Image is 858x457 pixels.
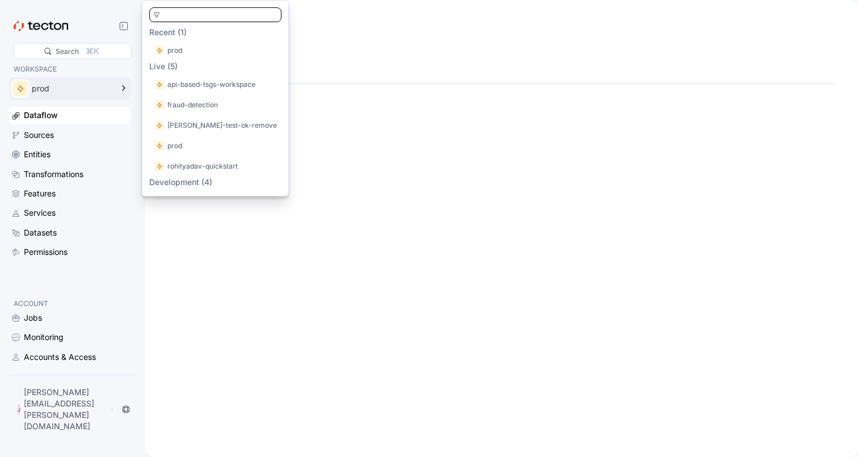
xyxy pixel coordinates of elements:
[14,43,132,59] div: Search⌘K
[167,161,238,172] p: rohityadav-quickstart
[149,27,281,38] p: Recent (1)
[32,85,112,93] div: prod
[149,177,281,188] p: Development (4)
[86,45,99,57] div: ⌘K
[24,109,58,121] div: Dataflow
[14,64,126,75] p: WORKSPACE
[14,298,126,309] p: ACCOUNT
[24,227,57,239] div: Datasets
[9,309,131,326] a: Jobs
[24,187,56,200] div: Features
[16,403,22,416] div: J
[149,61,281,72] p: Live (5)
[56,46,79,57] div: Search
[24,129,54,141] div: Sources
[24,351,96,363] div: Accounts & Access
[9,146,131,163] a: Entities
[9,127,131,144] a: Sources
[9,329,131,346] a: Monitoring
[9,349,131,366] a: Accounts & Access
[24,312,42,324] div: Jobs
[9,166,131,183] a: Transformations
[24,148,51,161] div: Entities
[9,224,131,241] a: Datasets
[24,246,68,258] div: Permissions
[9,244,131,261] a: Permissions
[9,107,131,124] a: Dataflow
[167,99,218,111] p: fraud-detection
[167,79,255,90] p: api-based-tsgs-workspace
[167,45,182,56] p: prod
[167,140,182,152] p: prod
[24,168,83,181] div: Transformations
[24,207,56,219] div: Services
[24,387,108,432] p: [PERSON_NAME][EMAIL_ADDRESS][PERSON_NAME][DOMAIN_NAME]
[9,185,131,202] a: Features
[9,204,131,221] a: Services
[167,120,277,131] p: [PERSON_NAME]-test-ok-remove
[24,331,64,343] div: Monitoring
